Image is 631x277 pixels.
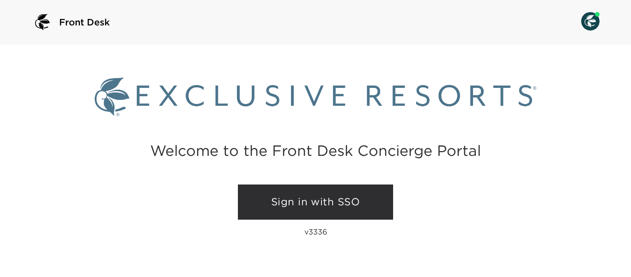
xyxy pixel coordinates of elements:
h2: Welcome to the Front Desk Concierge Portal [150,143,481,158]
img: logo [31,11,54,33]
img: User [581,12,600,31]
span: Front Desk [59,16,110,29]
p: v3336 [304,227,327,236]
img: Exclusive Resorts logo [95,78,536,116]
a: Sign in with SSO [238,185,393,220]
